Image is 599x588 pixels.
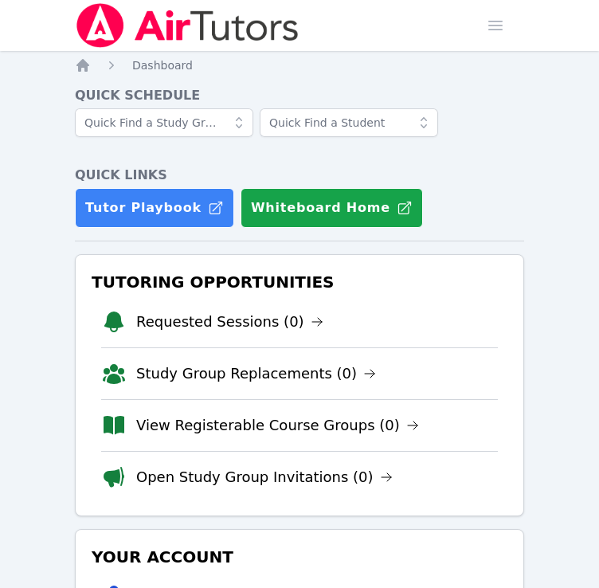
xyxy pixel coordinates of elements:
[88,543,511,571] h3: Your Account
[88,268,511,296] h3: Tutoring Opportunities
[75,57,524,73] nav: Breadcrumb
[132,57,193,73] a: Dashboard
[136,311,323,333] a: Requested Sessions (0)
[136,466,393,488] a: Open Study Group Invitations (0)
[136,363,376,385] a: Study Group Replacements (0)
[132,59,193,72] span: Dashboard
[75,166,524,185] h4: Quick Links
[136,414,419,437] a: View Registerable Course Groups (0)
[75,188,234,228] a: Tutor Playbook
[75,86,524,105] h4: Quick Schedule
[260,108,438,137] input: Quick Find a Student
[241,188,423,228] button: Whiteboard Home
[75,3,300,48] img: Air Tutors
[75,108,253,137] input: Quick Find a Study Group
